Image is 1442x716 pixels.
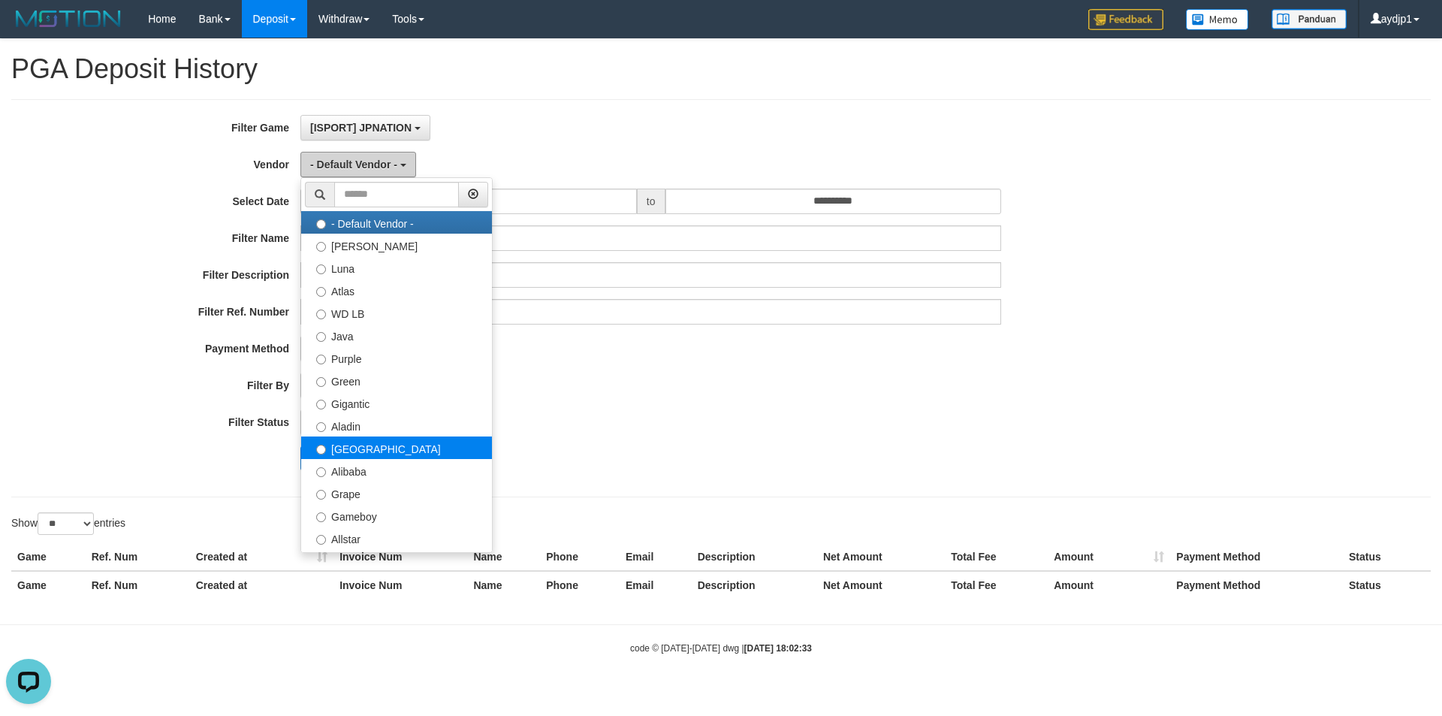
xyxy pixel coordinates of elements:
[692,543,817,571] th: Description
[301,211,492,234] label: - Default Vendor -
[11,543,86,571] th: Game
[301,482,492,504] label: Grape
[301,549,492,572] label: Xtr
[467,543,540,571] th: Name
[1272,9,1347,29] img: panduan.png
[301,324,492,346] label: Java
[316,490,326,500] input: Grape
[316,219,326,229] input: - Default Vendor -
[540,543,620,571] th: Phone
[316,467,326,477] input: Alibaba
[1170,543,1343,571] th: Payment Method
[301,301,492,324] label: WD LB
[301,527,492,549] label: Allstar
[316,377,326,387] input: Green
[301,256,492,279] label: Luna
[1048,571,1170,599] th: Amount
[316,310,326,319] input: WD LB
[316,264,326,274] input: Luna
[1186,9,1249,30] img: Button%20Memo.svg
[1088,9,1163,30] img: Feedback.jpg
[11,571,86,599] th: Game
[692,571,817,599] th: Description
[316,287,326,297] input: Atlas
[300,152,416,177] button: - Default Vendor -
[11,8,125,30] img: MOTION_logo.png
[316,400,326,409] input: Gigantic
[301,414,492,437] label: Aladin
[310,159,397,171] span: - Default Vendor -
[945,543,1048,571] th: Total Fee
[333,543,467,571] th: Invoice Num
[316,445,326,455] input: [GEOGRAPHIC_DATA]
[316,512,326,522] input: Gameboy
[310,122,412,134] span: [ISPORT] JPNATION
[1170,571,1343,599] th: Payment Method
[467,571,540,599] th: Name
[540,571,620,599] th: Phone
[300,115,430,140] button: [ISPORT] JPNATION
[301,346,492,369] label: Purple
[945,571,1048,599] th: Total Fee
[301,459,492,482] label: Alibaba
[817,543,945,571] th: Net Amount
[620,571,692,599] th: Email
[301,279,492,301] label: Atlas
[630,643,812,654] small: code © [DATE]-[DATE] dwg |
[744,643,812,654] strong: [DATE] 18:02:33
[11,54,1431,84] h1: PGA Deposit History
[637,189,665,214] span: to
[316,535,326,545] input: Allstar
[316,242,326,252] input: [PERSON_NAME]
[301,437,492,459] label: [GEOGRAPHIC_DATA]
[86,571,190,599] th: Ref. Num
[301,234,492,256] label: [PERSON_NAME]
[190,543,333,571] th: Created at
[316,422,326,432] input: Aladin
[301,504,492,527] label: Gameboy
[301,391,492,414] label: Gigantic
[38,512,94,535] select: Showentries
[620,543,692,571] th: Email
[316,355,326,364] input: Purple
[1343,571,1431,599] th: Status
[11,512,125,535] label: Show entries
[301,369,492,391] label: Green
[316,332,326,342] input: Java
[1343,543,1431,571] th: Status
[333,571,467,599] th: Invoice Num
[6,6,51,51] button: Open LiveChat chat widget
[1048,543,1170,571] th: Amount
[190,571,333,599] th: Created at
[817,571,945,599] th: Net Amount
[86,543,190,571] th: Ref. Num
